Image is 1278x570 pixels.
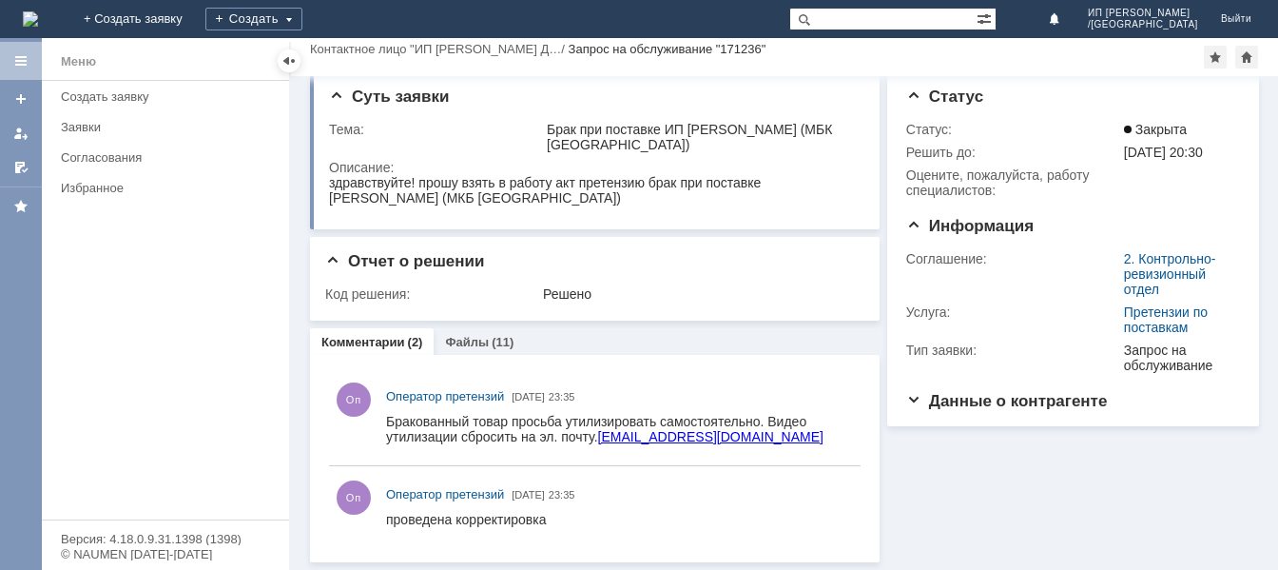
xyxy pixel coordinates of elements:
span: Расширенный поиск [977,9,996,27]
a: Оператор претензий [386,387,504,406]
div: Решено [543,286,855,302]
div: Версия: 4.18.0.9.31.1398 (1398) [61,533,270,545]
a: Оператор претензий [386,485,504,504]
div: Добавить в избранное [1204,46,1227,69]
span: Информация [906,217,1034,235]
span: 23:35 [549,489,575,501]
span: [DATE] [512,391,545,403]
div: Заявки [61,120,278,134]
span: Данные о контрагенте [906,392,1108,410]
a: Мои заявки [6,118,36,148]
div: © NAUMEN [DATE]-[DATE] [61,548,270,560]
a: Перейти на домашнюю страницу [23,11,38,27]
div: Избранное [61,181,257,195]
div: (2) [408,335,423,349]
div: Код решения: [325,286,539,302]
div: Запрос на обслуживание "171236" [569,42,766,56]
a: Мои согласования [6,152,36,183]
div: Меню [61,50,96,73]
div: (11) [492,335,513,349]
span: Отчет о решении [325,252,484,270]
div: Услуга: [906,305,1120,320]
a: Файлы [445,335,489,349]
span: Оператор претензий [386,389,504,403]
span: Оператор претензий [386,487,504,501]
div: Запрос на обслуживание [1124,343,1233,373]
div: Тема: [329,122,543,137]
span: [DATE] [512,489,545,501]
span: Закрыта [1124,122,1187,137]
a: Создать заявку [53,82,285,111]
a: [EMAIL_ADDRESS][DOMAIN_NAME] [212,15,437,30]
div: Тип заявки: [906,343,1120,358]
img: logo [23,11,38,27]
a: 2. Контрольно-ревизионный отдел [1124,251,1216,297]
div: Создать [205,8,302,30]
a: Согласования [53,143,285,172]
span: [DATE] 20:30 [1124,145,1203,160]
div: Описание: [329,160,859,175]
div: Решить до: [906,145,1120,160]
div: Статус: [906,122,1120,137]
div: Соглашение: [906,251,1120,266]
a: Заявки [53,112,285,142]
span: Статус [906,88,983,106]
div: Скрыть меню [278,49,300,72]
div: Согласования [61,150,278,165]
div: Создать заявку [61,89,278,104]
a: Претензии по поставкам [1124,305,1208,335]
div: Oцените, пожалуйста, работу специалистов: [906,167,1120,198]
span: 23:35 [549,391,575,403]
span: ИП [PERSON_NAME] [1088,8,1198,19]
div: / [310,42,569,56]
a: Контактное лицо "ИП [PERSON_NAME] Д… [310,42,561,56]
span: /[GEOGRAPHIC_DATA] [1088,19,1198,30]
span: Суть заявки [329,88,449,106]
a: Создать заявку [6,84,36,114]
div: Брак при поставке ИП [PERSON_NAME] (МБК [GEOGRAPHIC_DATA]) [547,122,855,152]
a: Комментарии [321,335,405,349]
div: Сделать домашней страницей [1235,46,1258,69]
